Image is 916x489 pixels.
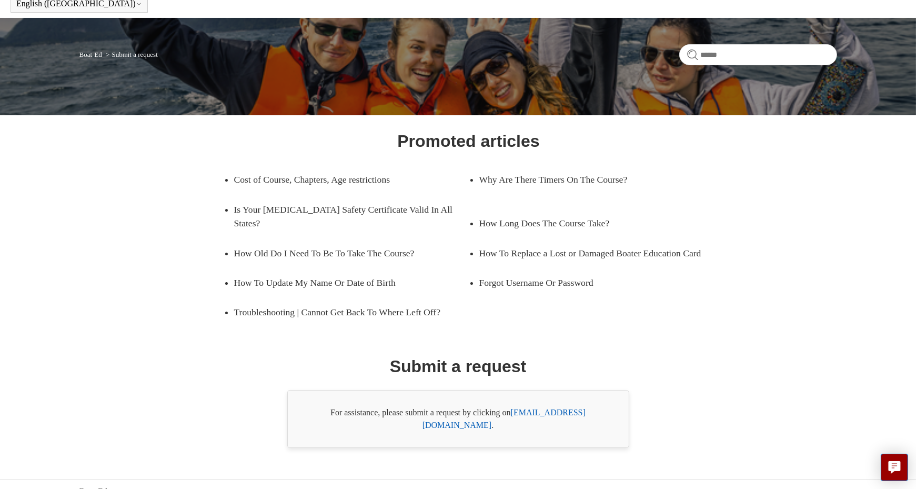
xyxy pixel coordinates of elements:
[390,354,527,379] h1: Submit a request
[79,51,104,58] li: Boat-Ed
[479,268,698,297] a: Forgot Username Or Password
[397,128,539,154] h1: Promoted articles
[234,195,469,238] a: Is Your [MEDICAL_DATA] Safety Certificate Valid In All States?
[79,51,102,58] a: Boat-Ed
[679,44,837,65] input: Search
[479,208,698,238] a: How Long Does The Course Take?
[881,454,908,481] button: Live chat
[479,165,698,194] a: Why Are There Timers On The Course?
[104,51,158,58] li: Submit a request
[234,268,453,297] a: How To Update My Name Or Date of Birth
[287,390,629,448] div: For assistance, please submit a request by clicking on .
[234,238,453,268] a: How Old Do I Need To Be To Take The Course?
[234,297,469,327] a: Troubleshooting | Cannot Get Back To Where Left Off?
[479,238,714,268] a: How To Replace a Lost or Damaged Boater Education Card
[234,165,453,194] a: Cost of Course, Chapters, Age restrictions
